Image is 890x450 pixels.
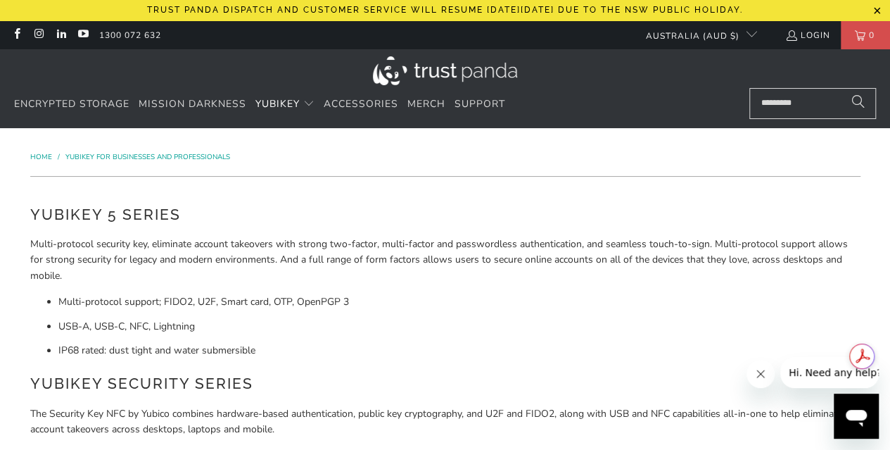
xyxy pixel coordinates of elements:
a: Home [30,152,54,162]
span: Support [454,97,505,111]
span: Home [30,152,52,162]
p: Trust Panda dispatch and customer service will resume [DATE][DATE] due to the NSW public holiday. [147,5,743,15]
iframe: Button to launch messaging window [834,394,879,439]
a: Trust Panda Australia on Facebook [11,30,23,41]
a: Merch [407,88,445,121]
a: Trust Panda Australia on Instagram [32,30,44,41]
a: YubiKey for Businesses and Professionals [65,152,230,162]
button: Search [841,88,876,119]
a: Support [454,88,505,121]
a: Encrypted Storage [14,88,129,121]
span: Merch [407,97,445,111]
a: Accessories [324,88,398,121]
li: IP68 rated: dust tight and water submersible [58,343,860,358]
li: Multi-protocol support; FIDO2, U2F, Smart card, OTP, OpenPGP 3 [58,294,860,310]
h2: YubiKey Security Series [30,373,860,395]
span: / [58,152,60,162]
iframe: Message from company [780,357,879,388]
iframe: Close message [746,360,775,388]
h2: YubiKey 5 Series [30,204,860,226]
li: USB-A, USB-C, NFC, Lightning [58,319,860,335]
span: YubiKey [255,97,300,111]
summary: YubiKey [255,88,314,121]
nav: Translation missing: en.navigation.header.main_nav [14,88,505,121]
span: Accessories [324,97,398,111]
a: 0 [841,21,890,49]
img: Trust Panda Australia [373,56,517,85]
span: Encrypted Storage [14,97,129,111]
span: Hi. Need any help? [8,10,101,21]
span: Mission Darkness [139,97,246,111]
p: Multi-protocol security key, eliminate account takeovers with strong two-factor, multi-factor and... [30,237,860,284]
input: Search... [749,88,876,119]
p: The Security Key NFC by Yubico combines hardware-based authentication, public key cryptography, a... [30,406,860,438]
a: Login [785,27,830,43]
a: Trust Panda Australia on LinkedIn [55,30,67,41]
button: Australia (AUD $) [635,21,757,49]
a: Trust Panda Australia on YouTube [77,30,89,41]
a: Mission Darkness [139,88,246,121]
span: 0 [865,21,878,49]
a: 1300 072 632 [99,27,161,43]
